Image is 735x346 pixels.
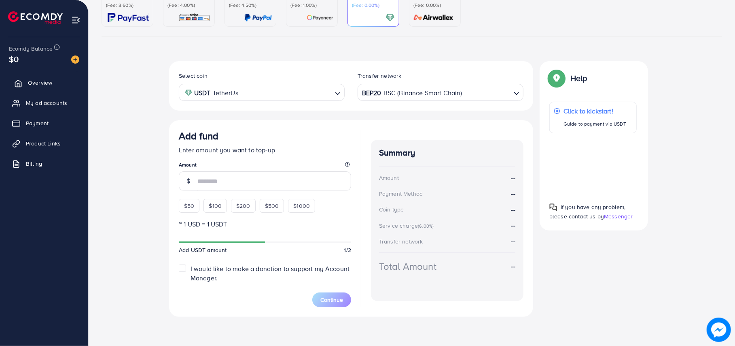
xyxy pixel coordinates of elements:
[28,79,52,87] span: Overview
[379,205,404,214] div: Coin type
[179,145,351,155] p: Enter amount you want to top-up
[383,87,462,99] span: BSC (Binance Smart Chain)
[194,87,211,99] strong: USDT
[511,221,515,230] strong: --
[236,202,250,210] span: $200
[379,237,423,246] div: Transfer network
[6,135,82,152] a: Product Links
[185,89,192,96] img: coin
[6,156,82,172] a: Billing
[71,15,80,25] img: menu
[167,2,210,9] p: (Fee: 4.00%)
[511,189,515,199] strong: --
[179,219,351,229] p: ~ 1 USD = 1 USDT
[8,11,63,24] img: logo
[9,45,53,53] span: Ecomdy Balance
[344,246,351,254] span: 1/2
[108,13,149,22] img: card
[106,2,149,9] p: (Fee: 3.60%)
[26,160,42,168] span: Billing
[265,202,279,210] span: $500
[293,202,310,210] span: $1000
[358,72,402,80] label: Transfer network
[229,2,272,9] p: (Fee: 4.50%)
[26,99,67,107] span: My ad accounts
[379,174,399,182] div: Amount
[463,86,510,99] input: Search for option
[9,53,19,65] span: $0
[386,13,395,22] img: card
[179,84,345,100] div: Search for option
[6,95,82,111] a: My ad accounts
[549,203,557,211] img: Popup guide
[307,13,333,22] img: card
[241,86,332,99] input: Search for option
[213,87,238,99] span: TetherUs
[563,119,626,129] p: Guide to payment via USDT
[179,246,227,254] span: Add USDT amount
[179,161,351,171] legend: Amount
[418,223,434,229] small: (6.00%)
[26,139,61,147] span: Product Links
[179,130,218,142] h3: Add fund
[71,56,79,64] img: image
[312,293,351,307] button: Continue
[379,190,423,198] div: Payment Method
[411,13,456,22] img: card
[6,115,82,131] a: Payment
[26,119,49,127] span: Payment
[511,173,515,183] strong: --
[362,87,381,99] strong: BEP20
[549,71,564,85] img: Popup guide
[549,203,626,220] span: If you have any problem, please contact us by
[184,202,194,210] span: $50
[6,75,82,91] a: Overview
[413,2,456,9] p: (Fee: 0.00%)
[379,148,515,158] h4: Summary
[358,84,523,100] div: Search for option
[511,237,515,246] strong: --
[563,106,626,116] p: Click to kickstart!
[178,13,210,22] img: card
[379,259,436,273] div: Total Amount
[191,264,349,282] span: I would like to make a donation to support my Account Manager.
[707,318,731,342] img: image
[379,222,436,230] div: Service charge
[209,202,222,210] span: $100
[244,13,272,22] img: card
[570,73,587,83] p: Help
[179,72,208,80] label: Select coin
[511,205,515,214] strong: --
[604,212,633,220] span: Messenger
[352,2,395,9] p: (Fee: 0.00%)
[320,296,343,304] span: Continue
[290,2,333,9] p: (Fee: 1.00%)
[511,262,515,271] strong: --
